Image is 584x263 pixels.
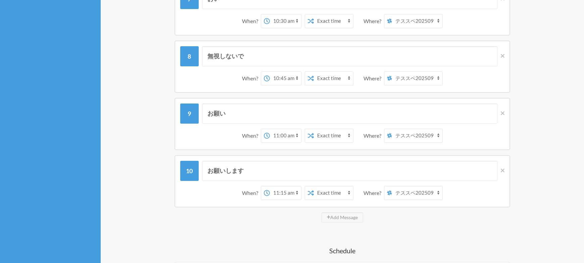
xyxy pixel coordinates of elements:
div: When? [242,186,261,200]
input: Message [202,161,498,181]
div: When? [242,14,261,28]
input: Message [202,104,498,124]
div: When? [242,129,261,143]
h4: Schedule [141,246,544,255]
div: Where? [363,14,384,28]
button: Add Message [322,212,363,222]
input: Message [202,46,498,66]
div: When? [242,71,261,85]
div: Where? [363,71,384,85]
div: Where? [363,129,384,143]
div: Where? [363,186,384,200]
